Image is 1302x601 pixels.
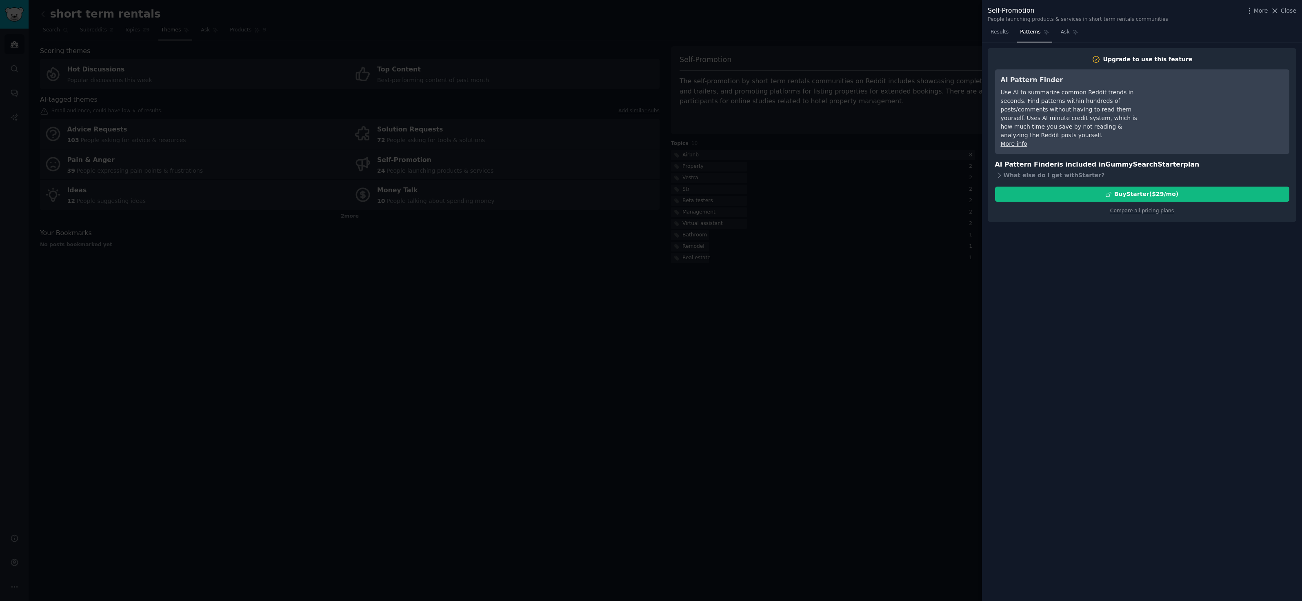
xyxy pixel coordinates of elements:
a: Results [988,26,1011,42]
div: Buy Starter ($ 29 /mo ) [1114,190,1178,198]
a: Compare all pricing plans [1110,208,1174,214]
iframe: YouTube video player [1161,75,1284,136]
div: What else do I get with Starter ? [995,169,1289,181]
a: Ask [1058,26,1081,42]
a: More info [1001,140,1027,147]
div: People launching products & services in short term rentals communities [988,16,1168,23]
span: GummySearch Starter [1105,160,1183,168]
span: Patterns [1020,29,1040,36]
h3: AI Pattern Finder is included in plan [995,160,1289,170]
div: Upgrade to use this feature [1103,55,1193,64]
div: Use AI to summarize common Reddit trends in seconds. Find patterns within hundreds of posts/comme... [1001,88,1150,140]
button: Close [1271,7,1296,15]
h3: AI Pattern Finder [1001,75,1150,85]
button: BuyStarter($29/mo) [995,187,1289,202]
a: Patterns [1017,26,1052,42]
div: Self-Promotion [988,6,1168,16]
span: Results [991,29,1009,36]
button: More [1245,7,1268,15]
span: Close [1281,7,1296,15]
span: More [1254,7,1268,15]
span: Ask [1061,29,1070,36]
